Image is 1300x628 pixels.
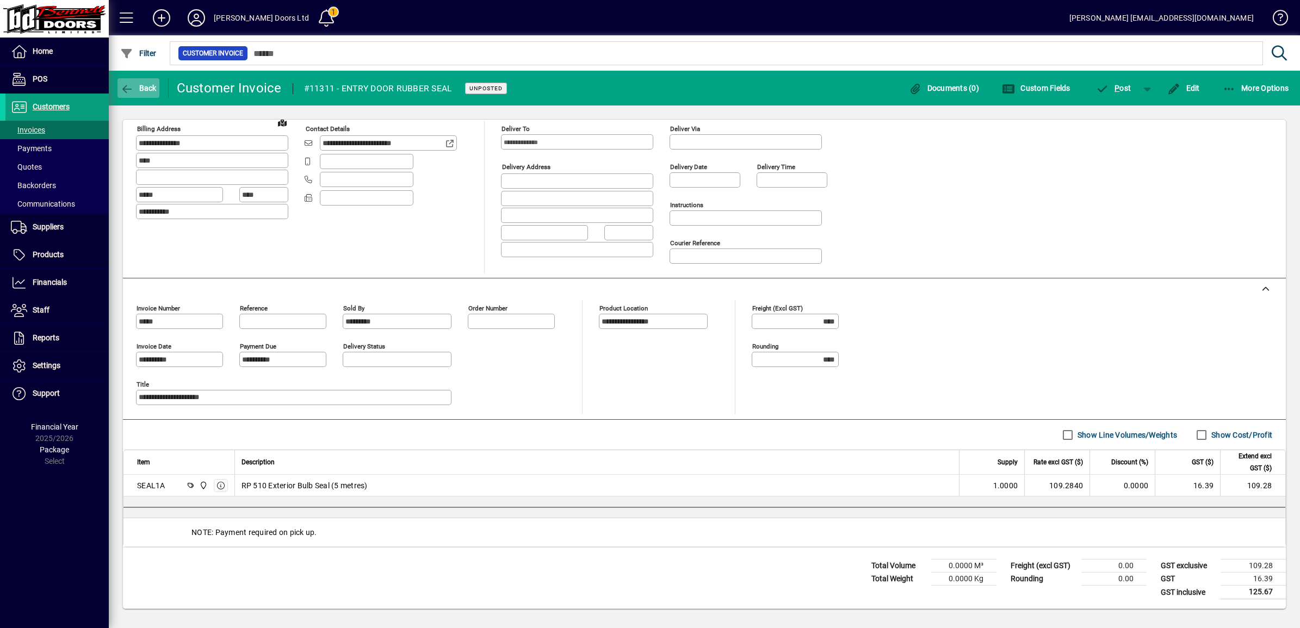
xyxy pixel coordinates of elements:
[144,8,179,28] button: Add
[177,79,282,97] div: Customer Invoice
[1167,84,1200,92] span: Edit
[5,158,109,176] a: Quotes
[1075,430,1177,440] label: Show Line Volumes/Weights
[752,343,778,350] mat-label: Rounding
[998,456,1018,468] span: Supply
[5,214,109,241] a: Suppliers
[599,304,648,312] mat-label: Product location
[137,304,180,312] mat-label: Invoice number
[1221,586,1286,599] td: 125.67
[1223,84,1289,92] span: More Options
[1221,559,1286,573] td: 109.28
[242,456,275,468] span: Description
[304,80,452,97] div: #11311 - ENTRY DOOR RUBBER SEAL
[1096,84,1131,92] span: ost
[1033,456,1083,468] span: Rate excl GST ($)
[1005,559,1081,573] td: Freight (excl GST)
[1081,573,1147,586] td: 0.00
[757,163,795,171] mat-label: Delivery time
[120,84,157,92] span: Back
[866,559,931,573] td: Total Volume
[33,333,59,342] span: Reports
[670,163,707,171] mat-label: Delivery date
[1220,78,1292,98] button: More Options
[5,269,109,296] a: Financials
[5,297,109,324] a: Staff
[502,125,530,133] mat-label: Deliver To
[120,49,157,58] span: Filter
[11,144,52,153] span: Payments
[5,38,109,65] a: Home
[5,176,109,195] a: Backorders
[11,163,42,171] span: Quotes
[1220,475,1285,496] td: 109.28
[1081,559,1147,573] td: 0.00
[468,304,507,312] mat-label: Order number
[906,78,982,98] button: Documents (0)
[670,239,720,247] mat-label: Courier Reference
[196,480,209,492] span: Bennett Doors Ltd
[40,445,69,454] span: Package
[670,125,700,133] mat-label: Deliver via
[1209,430,1272,440] label: Show Cost/Profit
[866,573,931,586] td: Total Weight
[343,304,364,312] mat-label: Sold by
[137,480,165,491] div: SEAL1A
[137,343,171,350] mat-label: Invoice date
[11,181,56,190] span: Backorders
[1155,573,1221,586] td: GST
[5,380,109,407] a: Support
[109,78,169,98] app-page-header-button: Back
[1002,84,1070,92] span: Custom Fields
[33,306,49,314] span: Staff
[5,121,109,139] a: Invoices
[33,47,53,55] span: Home
[123,518,1285,546] div: NOTE: Payment required on pick up.
[33,361,60,370] span: Settings
[240,343,276,350] mat-label: Payment due
[1221,573,1286,586] td: 16.39
[752,304,803,312] mat-label: Freight (excl GST)
[469,85,503,92] span: Unposted
[908,84,979,92] span: Documents (0)
[33,389,60,397] span: Support
[999,78,1073,98] button: Custom Fields
[1069,9,1254,27] div: [PERSON_NAME] [EMAIL_ADDRESS][DOMAIN_NAME]
[1115,84,1119,92] span: P
[183,48,243,59] span: Customer Invoice
[5,139,109,158] a: Payments
[33,102,70,111] span: Customers
[1089,475,1155,496] td: 0.0000
[343,343,385,350] mat-label: Delivery status
[1265,2,1286,38] a: Knowledge Base
[240,304,268,312] mat-label: Reference
[214,9,309,27] div: [PERSON_NAME] Doors Ltd
[1091,78,1137,98] button: Post
[1111,456,1148,468] span: Discount (%)
[31,422,78,431] span: Financial Year
[137,456,150,468] span: Item
[1192,456,1214,468] span: GST ($)
[33,278,67,287] span: Financials
[5,325,109,352] a: Reports
[137,381,149,388] mat-label: Title
[11,126,45,134] span: Invoices
[1155,586,1221,599] td: GST inclusive
[1155,559,1221,573] td: GST exclusive
[33,250,64,259] span: Products
[117,43,159,63] button: Filter
[1005,573,1081,586] td: Rounding
[931,559,996,573] td: 0.0000 M³
[274,114,291,131] a: View on map
[5,195,109,213] a: Communications
[1227,450,1272,474] span: Extend excl GST ($)
[242,480,368,491] span: RP 510 Exterior Bulb Seal (5 metres)
[5,352,109,380] a: Settings
[1031,480,1083,491] div: 109.2840
[33,222,64,231] span: Suppliers
[931,573,996,586] td: 0.0000 Kg
[670,201,703,209] mat-label: Instructions
[33,74,47,83] span: POS
[1165,78,1203,98] button: Edit
[993,480,1018,491] span: 1.0000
